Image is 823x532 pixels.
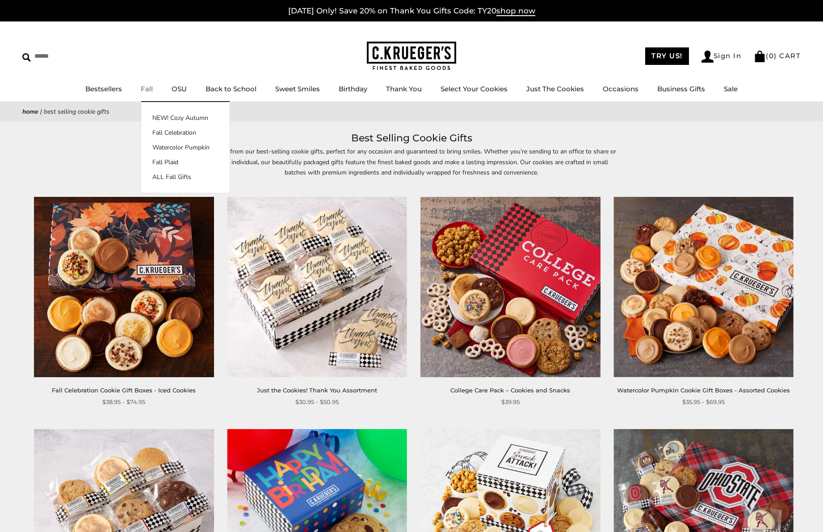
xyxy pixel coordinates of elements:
a: Birthday [339,85,367,93]
a: ALL Fall Gifts [141,172,230,182]
img: College Care Pack – Cookies and Snacks [420,197,600,377]
a: Back to School [206,85,256,93]
a: Bestsellers [85,85,122,93]
span: 0 [769,51,774,60]
iframe: Sign Up via Text for Offers [7,498,92,525]
a: Fall Plaid [141,157,230,167]
span: $30.95 - $50.95 [295,397,339,407]
a: Business Gifts [657,85,705,93]
img: C.KRUEGER'S [367,42,456,71]
input: Search [22,49,129,63]
a: Just the Cookies! Thank You Assortment [257,387,377,394]
a: College Care Pack – Cookies and Snacks [450,387,570,394]
a: (0) CART [754,51,801,60]
a: Fall Celebration Cookie Gift Boxes - Iced Cookies [52,387,196,394]
span: shop now [496,6,535,16]
a: Fall [141,85,153,93]
a: NEW! Cozy Autumn [141,113,230,123]
span: $38.95 - $74.95 [102,397,145,407]
span: | [40,107,42,116]
span: Best Selling Cookie Gifts [44,107,109,116]
a: Watercolor Pumpkin Cookie Gift Boxes - Assorted Cookies [617,387,790,394]
img: Bag [754,51,766,62]
a: Watercolor Pumpkin [141,143,230,152]
img: Account [701,51,714,63]
a: Occasions [603,85,638,93]
h1: Best Selling Cookie Gifts [36,130,787,146]
a: Fall Celebration [141,128,230,137]
a: Home [22,107,38,116]
a: TRY US! [645,47,689,65]
img: Just the Cookies! Thank You Assortment [227,197,407,377]
a: [DATE] Only! Save 20% on Thank You Gifts Code: TY20shop now [288,6,535,16]
span: $39.95 [501,397,520,407]
p: Choose from our best-selling cookie gifts, perfect for any occasion and guaranteed to bring smile... [206,146,617,187]
a: OSU [172,85,187,93]
a: Just The Cookies [526,85,584,93]
img: Watercolor Pumpkin Cookie Gift Boxes - Assorted Cookies [613,197,793,377]
a: Thank You [386,85,422,93]
a: Sale [724,85,738,93]
a: Sign In [701,51,742,63]
a: Select Your Cookies [441,85,508,93]
span: $35.95 - $69.95 [682,397,725,407]
nav: breadcrumbs [22,106,801,117]
img: Fall Celebration Cookie Gift Boxes - Iced Cookies [34,197,214,377]
img: Search [22,53,31,62]
a: Sweet Smiles [275,85,320,93]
